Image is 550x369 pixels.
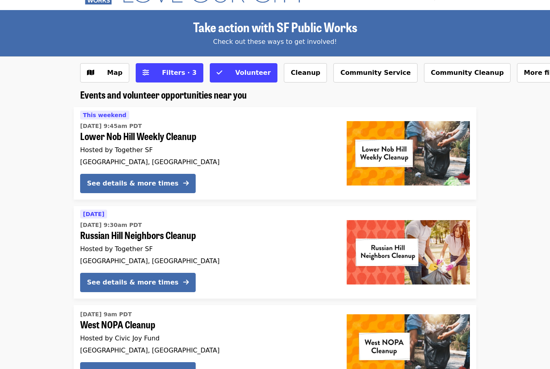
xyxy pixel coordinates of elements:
[83,211,104,217] span: [DATE]
[162,69,196,76] span: Filters · 3
[80,158,334,166] div: [GEOGRAPHIC_DATA], [GEOGRAPHIC_DATA]
[80,146,153,154] span: Hosted by Together SF
[80,319,334,330] span: West NOPA Cleanup
[80,63,129,82] button: Show map view
[80,257,334,265] div: [GEOGRAPHIC_DATA], [GEOGRAPHIC_DATA]
[80,174,196,193] button: See details & more times
[284,63,327,82] button: Cleanup
[80,37,470,47] div: Check out these ways to get involved!
[347,220,470,284] img: Russian Hill Neighbors Cleanup organized by Together SF
[87,179,178,188] div: See details & more times
[136,63,203,82] button: Filters (3 selected)
[80,310,132,319] time: [DATE] 9am PDT
[80,273,196,292] button: See details & more times
[80,122,142,130] time: [DATE] 9:45am PDT
[143,69,149,76] i: sliders-h icon
[80,245,153,253] span: Hosted by Together SF
[74,206,476,299] a: See details for "Russian Hill Neighbors Cleanup"
[80,346,334,354] div: [GEOGRAPHIC_DATA], [GEOGRAPHIC_DATA]
[183,179,189,187] i: arrow-right icon
[80,221,142,229] time: [DATE] 9:30am PDT
[83,112,126,118] span: This weekend
[347,121,470,186] img: Lower Nob Hill Weekly Cleanup organized by Together SF
[87,278,178,287] div: See details & more times
[183,278,189,286] i: arrow-right icon
[74,107,476,200] a: See details for "Lower Nob Hill Weekly Cleanup"
[235,69,271,76] span: Volunteer
[107,69,122,76] span: Map
[193,17,357,36] span: Take action with SF Public Works
[80,334,159,342] span: Hosted by Civic Joy Fund
[424,63,511,82] button: Community Cleanup
[80,130,334,142] span: Lower Nob Hill Weekly Cleanup
[80,229,334,241] span: Russian Hill Neighbors Cleanup
[217,69,222,76] i: check icon
[87,69,94,76] i: map icon
[80,87,247,101] span: Events and volunteer opportunities near you
[210,63,277,82] button: Volunteer
[333,63,418,82] button: Community Service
